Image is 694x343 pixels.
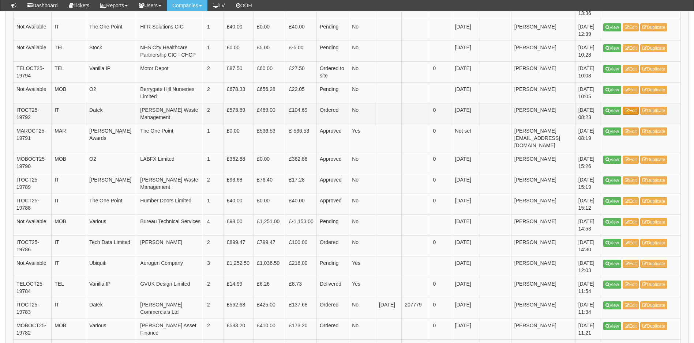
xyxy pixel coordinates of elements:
a: Duplicate [640,260,667,268]
td: TEL [52,41,86,62]
td: Stock [86,41,137,62]
a: Duplicate [640,322,667,330]
td: Ordered [316,298,349,319]
td: [DATE] [376,298,401,319]
td: 0 [430,62,452,83]
td: £98.00 [224,215,254,236]
td: [PERSON_NAME][EMAIL_ADDRESS][DOMAIN_NAME] [511,124,575,152]
td: £573.69 [224,103,254,124]
td: £562.68 [224,298,254,319]
td: MAR [52,124,86,152]
td: £27.50 [286,62,316,83]
td: IT [52,103,86,124]
td: [DATE] 12:39 [575,20,600,41]
td: 0 [430,298,452,319]
td: £40.00 [224,20,254,41]
td: £469.00 [254,103,286,124]
a: Edit [623,127,639,136]
td: Not Available [14,20,52,41]
td: No [349,173,376,194]
td: £5.00 [254,41,286,62]
td: £0.00 [254,194,286,215]
td: Not Available [14,256,52,277]
td: [PERSON_NAME] Commercials Ltd [137,298,204,319]
td: [PERSON_NAME] [86,173,137,194]
td: £1,252.50 [224,256,254,277]
td: £173.20 [286,319,316,340]
td: Yes [349,256,376,277]
a: Duplicate [640,23,667,31]
td: [PERSON_NAME] [511,298,575,319]
td: [PERSON_NAME] [137,236,204,256]
a: View [603,23,621,31]
a: View [603,281,621,289]
td: Not Available [14,215,52,236]
td: [DATE] 15:26 [575,152,600,173]
td: No [349,319,376,340]
td: [DATE] 11:54 [575,277,600,298]
td: Approved [316,173,349,194]
td: 0 [430,103,452,124]
td: 2 [204,298,224,319]
a: Duplicate [640,65,667,73]
td: [DATE] [452,319,480,340]
td: Vanilla IP [86,62,137,83]
a: Duplicate [640,176,667,184]
td: £76.40 [254,173,286,194]
td: £899.47 [224,236,254,256]
td: £656.28 [254,83,286,103]
td: 2 [204,236,224,256]
td: IT [52,256,86,277]
td: £40.00 [286,20,316,41]
a: Edit [623,218,639,226]
a: Edit [623,176,639,184]
td: [DATE] [452,194,480,215]
td: MOB [52,152,86,173]
td: No [349,194,376,215]
td: Aerogen Company [137,256,204,277]
td: £100.00 [286,236,316,256]
td: [PERSON_NAME] [511,62,575,83]
td: [DATE] 11:34 [575,298,600,319]
a: Duplicate [640,239,667,247]
td: £17.28 [286,173,316,194]
td: £60.00 [254,62,286,83]
td: MAROCT25-19791 [14,124,52,152]
td: Yes [349,277,376,298]
td: 2 [204,62,224,83]
td: Various [86,215,137,236]
td: Vanilla IP [86,277,137,298]
td: 2 [204,319,224,340]
td: [PERSON_NAME] [511,20,575,41]
td: £22.05 [286,83,316,103]
a: View [603,156,621,164]
td: LABFX Limited [137,152,204,173]
td: The One Point [86,194,137,215]
a: Edit [623,239,639,247]
td: Pending [316,41,349,62]
a: Edit [623,301,639,309]
td: £362.88 [286,152,316,173]
td: [PERSON_NAME] [511,256,575,277]
td: MOB [52,83,86,103]
td: £0.00 [254,152,286,173]
td: TEL [52,277,86,298]
a: Edit [623,281,639,289]
td: [PERSON_NAME] [511,277,575,298]
td: MOBOCT25-19790 [14,152,52,173]
td: £-536.53 [286,124,316,152]
td: O2 [86,152,137,173]
td: Approved [316,152,349,173]
td: Not Available [14,41,52,62]
td: [DATE] [452,103,480,124]
td: IT [52,20,86,41]
td: 0 [430,236,452,256]
td: £0.00 [254,20,286,41]
td: Ordered [316,319,349,340]
td: 4 [204,215,224,236]
td: 2 [204,83,224,103]
td: MOB [52,215,86,236]
a: Edit [623,260,639,268]
td: £8.73 [286,277,316,298]
a: Edit [623,107,639,115]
